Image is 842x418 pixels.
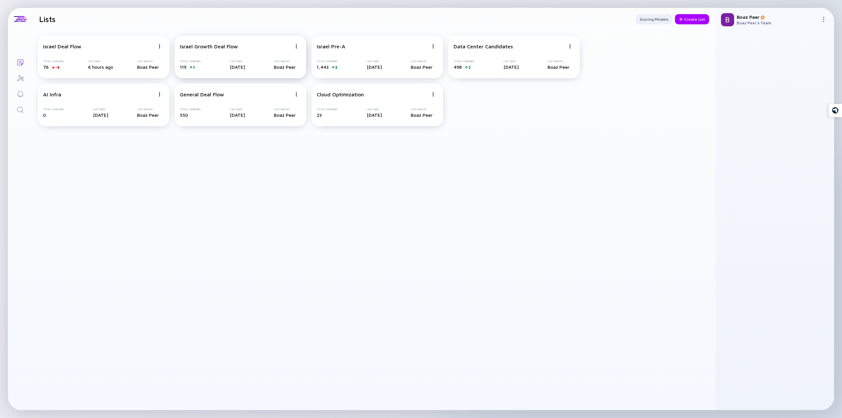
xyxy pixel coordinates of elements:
[367,60,382,63] div: Last Seen
[137,108,159,111] div: Last Seen By
[88,60,113,63] div: Last Seen
[411,64,433,70] div: Boaz Peer
[317,64,329,70] span: 1,443
[504,64,519,70] div: [DATE]
[137,64,159,70] div: Boaz Peer
[193,65,195,70] div: 1
[230,112,245,118] div: [DATE]
[43,91,61,97] div: AI Infra
[367,108,382,111] div: Last Seen
[636,14,672,24] button: Scoring Models
[43,43,81,49] div: Israel Deal Flow
[468,65,471,70] div: 2
[180,43,238,49] div: Israel Growth Deal Flow
[274,108,296,111] div: Last Seen By
[180,91,224,97] div: General Deal Flow
[43,108,64,111] div: Total Companies
[675,14,709,24] button: Create List
[274,112,296,118] div: Boaz Peer
[454,60,474,63] div: Total Companies
[137,112,159,118] div: Boaz Peer
[180,64,186,70] span: 119
[317,60,337,63] div: Total Companies
[317,91,364,97] div: Cloud Optimization
[454,43,513,49] div: Data Center Candidates
[568,44,572,48] img: Menu
[230,60,245,63] div: Last Seen
[93,108,108,111] div: Last Seen
[548,60,569,63] div: Last Seen By
[230,64,245,70] div: [DATE]
[317,43,345,49] div: Israel Pre-A
[411,112,433,118] div: Boaz Peer
[548,64,569,70] div: Boaz Peer
[180,112,188,118] span: 550
[367,64,382,70] div: [DATE]
[180,60,201,63] div: Total Companies
[158,92,161,96] img: Menu
[43,64,49,70] span: 76
[431,44,435,48] img: Menu
[454,64,462,70] span: 498
[158,44,161,48] img: Menu
[39,14,56,24] h1: Lists
[411,60,433,63] div: Last Seen By
[8,101,33,117] a: Search
[274,64,296,70] div: Boaz Peer
[737,14,818,20] div: Boaz Peer
[88,64,113,70] div: 6 hours ago
[721,13,734,26] img: Boaz Profile Picture
[180,108,201,111] div: Total Companies
[43,112,46,118] span: 0
[317,112,322,118] span: 23
[294,92,298,96] img: Menu
[317,108,337,111] div: Total Companies
[8,70,33,86] a: Investor Map
[737,20,818,25] div: Boaz Peer's Team
[43,60,64,63] div: Total Companies
[8,54,33,70] a: Lists
[411,108,433,111] div: Last Seen By
[431,92,435,96] img: Menu
[230,108,245,111] div: Last Seen
[335,65,337,70] div: 3
[55,65,60,70] div: -3
[294,44,298,48] img: Menu
[93,112,108,118] div: [DATE]
[8,86,33,101] a: Reminders
[274,60,296,63] div: Last Seen By
[504,60,519,63] div: Last Seen
[137,60,159,63] div: Last Seen By
[367,112,382,118] div: [DATE]
[821,17,826,22] img: Menu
